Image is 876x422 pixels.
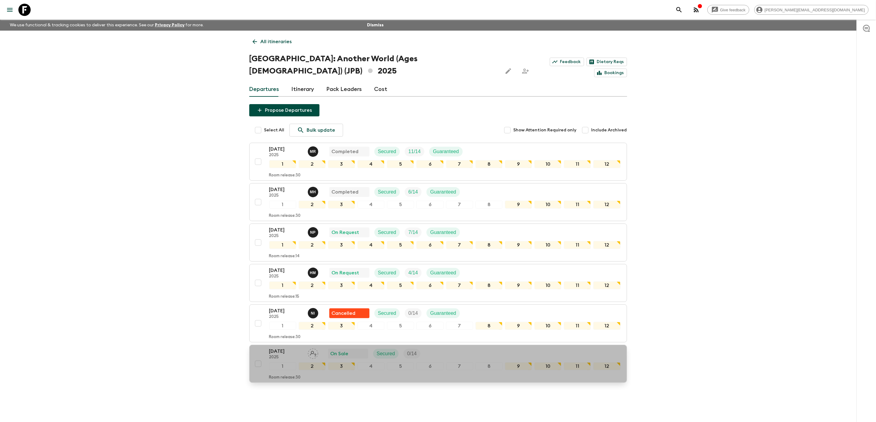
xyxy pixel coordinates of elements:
[587,58,627,66] a: Dietary Reqs
[593,281,620,289] div: 12
[476,241,503,249] div: 8
[292,82,314,97] a: Itinerary
[329,308,369,318] div: Flash Pack cancellation
[299,201,326,209] div: 2
[387,362,414,370] div: 5
[374,268,400,278] div: Secured
[476,160,503,168] div: 8
[249,104,319,116] button: Propose Departures
[416,160,443,168] div: 6
[249,183,627,221] button: [DATE]2025Mayumi HosokawaCompletedSecuredTrip FillGuaranteed123456789101112Room release:30
[374,308,400,318] div: Secured
[311,311,315,316] p: N I
[269,213,301,218] p: Room release: 30
[328,241,355,249] div: 3
[269,362,296,370] div: 1
[299,281,326,289] div: 2
[310,270,316,275] p: H M
[327,82,362,97] a: Pack Leaders
[534,362,561,370] div: 10
[332,310,356,317] p: Cancelled
[564,241,591,249] div: 11
[476,322,503,330] div: 8
[433,148,459,155] p: Guaranteed
[534,281,561,289] div: 10
[269,375,301,380] p: Room release: 30
[534,241,561,249] div: 10
[358,362,384,370] div: 4
[310,230,316,235] p: N P
[405,308,422,318] div: Trip Fill
[430,229,456,236] p: Guaranteed
[269,145,303,153] p: [DATE]
[404,349,420,359] div: Trip Fill
[374,82,388,97] a: Cost
[308,229,319,234] span: Naoko Pogede
[299,241,326,249] div: 2
[269,201,296,209] div: 1
[505,362,532,370] div: 9
[754,5,869,15] div: [PERSON_NAME][EMAIL_ADDRESS][DOMAIN_NAME]
[308,269,319,274] span: Haruhi Makino
[408,310,418,317] p: 0 / 14
[446,281,473,289] div: 7
[269,186,303,193] p: [DATE]
[505,281,532,289] div: 9
[593,241,620,249] div: 12
[374,147,400,156] div: Secured
[408,188,418,196] p: 6 / 14
[269,267,303,274] p: [DATE]
[430,310,456,317] p: Guaranteed
[405,147,424,156] div: Trip Fill
[476,281,503,289] div: 8
[269,294,300,299] p: Room release: 15
[593,160,620,168] div: 12
[446,241,473,249] div: 7
[269,335,301,340] p: Room release: 30
[378,148,396,155] p: Secured
[269,160,296,168] div: 1
[408,148,421,155] p: 11 / 14
[249,143,627,181] button: [DATE]2025Mamico ReichCompletedSecuredTrip FillGuaranteed123456789101112Room release:30
[249,345,627,383] button: [DATE]2025Assign pack leaderOn SaleSecuredTrip Fill123456789101112Room release:30
[264,127,285,133] span: Select All
[446,160,473,168] div: 7
[407,350,417,357] p: 0 / 14
[387,160,414,168] div: 5
[358,160,384,168] div: 4
[761,8,868,12] span: [PERSON_NAME][EMAIL_ADDRESS][DOMAIN_NAME]
[534,322,561,330] div: 10
[269,307,303,315] p: [DATE]
[416,322,443,330] div: 6
[502,65,515,77] button: Edit this itinerary
[446,322,473,330] div: 7
[269,226,303,234] p: [DATE]
[373,349,399,359] div: Secured
[534,201,561,209] div: 10
[269,322,296,330] div: 1
[332,269,359,277] p: On Request
[308,148,319,153] span: Mamico Reich
[405,228,422,237] div: Trip Fill
[332,188,359,196] p: Completed
[717,8,749,12] span: Give feedback
[4,4,16,16] button: menu
[430,269,456,277] p: Guaranteed
[476,201,503,209] div: 8
[591,127,627,133] span: Include Archived
[505,201,532,209] div: 9
[564,160,591,168] div: 11
[155,23,185,27] a: Privacy Policy
[308,227,319,238] button: NP
[378,269,396,277] p: Secured
[387,241,414,249] div: 5
[249,304,627,342] button: [DATE]2025Naoya IshidaFlash Pack cancellationSecuredTrip FillGuaranteed123456789101112Room releas...
[550,58,584,66] a: Feedback
[328,322,355,330] div: 3
[289,124,343,137] a: Bulk update
[416,201,443,209] div: 6
[430,188,456,196] p: Guaranteed
[416,362,443,370] div: 6
[269,315,303,319] p: 2025
[249,36,295,48] a: All itineraries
